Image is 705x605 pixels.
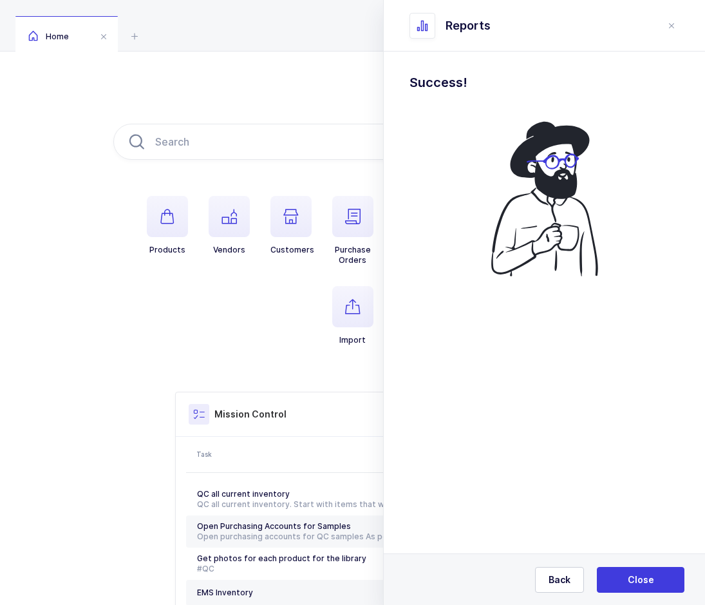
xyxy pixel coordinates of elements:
[113,124,592,160] input: Search
[197,521,351,531] span: Open Purchasing Accounts for Samples
[446,18,491,34] span: Reports
[332,196,373,265] button: PurchaseOrders
[28,32,69,41] span: Home
[197,532,456,542] div: Open purchasing accounts for QC samples As per [PERSON_NAME], we had an account with [PERSON_NAME...
[196,449,458,459] div: Task
[197,553,366,563] span: Get photos for each product for the library
[197,588,253,597] span: EMS Inventory
[270,196,314,255] button: Customers
[214,408,287,421] h3: Mission Control
[664,18,679,34] button: close drawer
[197,489,290,499] span: QC all current inventory
[409,72,679,93] h1: Success!
[197,564,456,574] div: #QC
[597,567,684,593] button: Close
[197,499,456,510] div: QC all current inventory. Start with items that we can purchase a sample from Schein. #[GEOGRAPHI...
[147,196,188,255] button: Products
[549,573,570,586] span: Back
[473,113,617,283] img: coffee.svg
[535,567,584,593] button: Back
[332,286,373,345] button: Import
[628,573,654,586] span: Close
[209,196,250,255] button: Vendors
